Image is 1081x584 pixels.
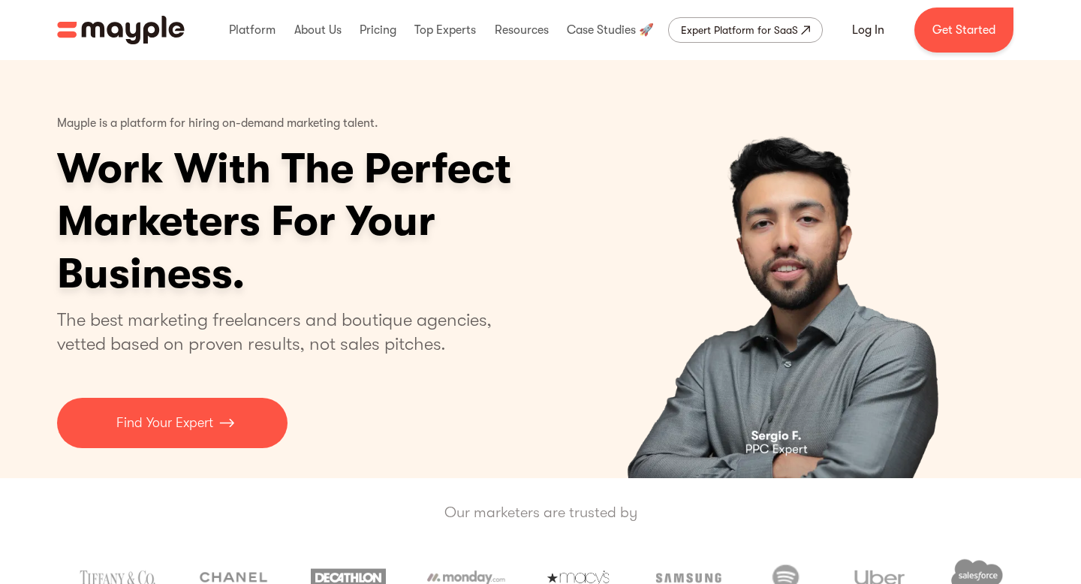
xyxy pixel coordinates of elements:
a: Find Your Expert [57,398,288,448]
div: carousel [555,60,1024,478]
div: Expert Platform for SaaS [681,21,798,39]
a: Get Started [914,8,1013,53]
a: Log In [834,12,902,48]
p: Mayple is a platform for hiring on-demand marketing talent. [57,105,378,143]
a: home [57,16,185,44]
p: The best marketing freelancers and boutique agencies, vetted based on proven results, not sales p... [57,308,510,356]
div: Resources [491,6,553,54]
p: Find Your Expert [116,413,213,433]
div: 1 of 4 [555,60,1024,478]
div: Pricing [356,6,400,54]
div: About Us [291,6,345,54]
h1: Work With The Perfect Marketers For Your Business. [57,143,628,300]
a: Expert Platform for SaaS [668,17,823,43]
div: Platform [225,6,279,54]
img: Mayple logo [57,16,185,44]
div: Top Experts [411,6,480,54]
